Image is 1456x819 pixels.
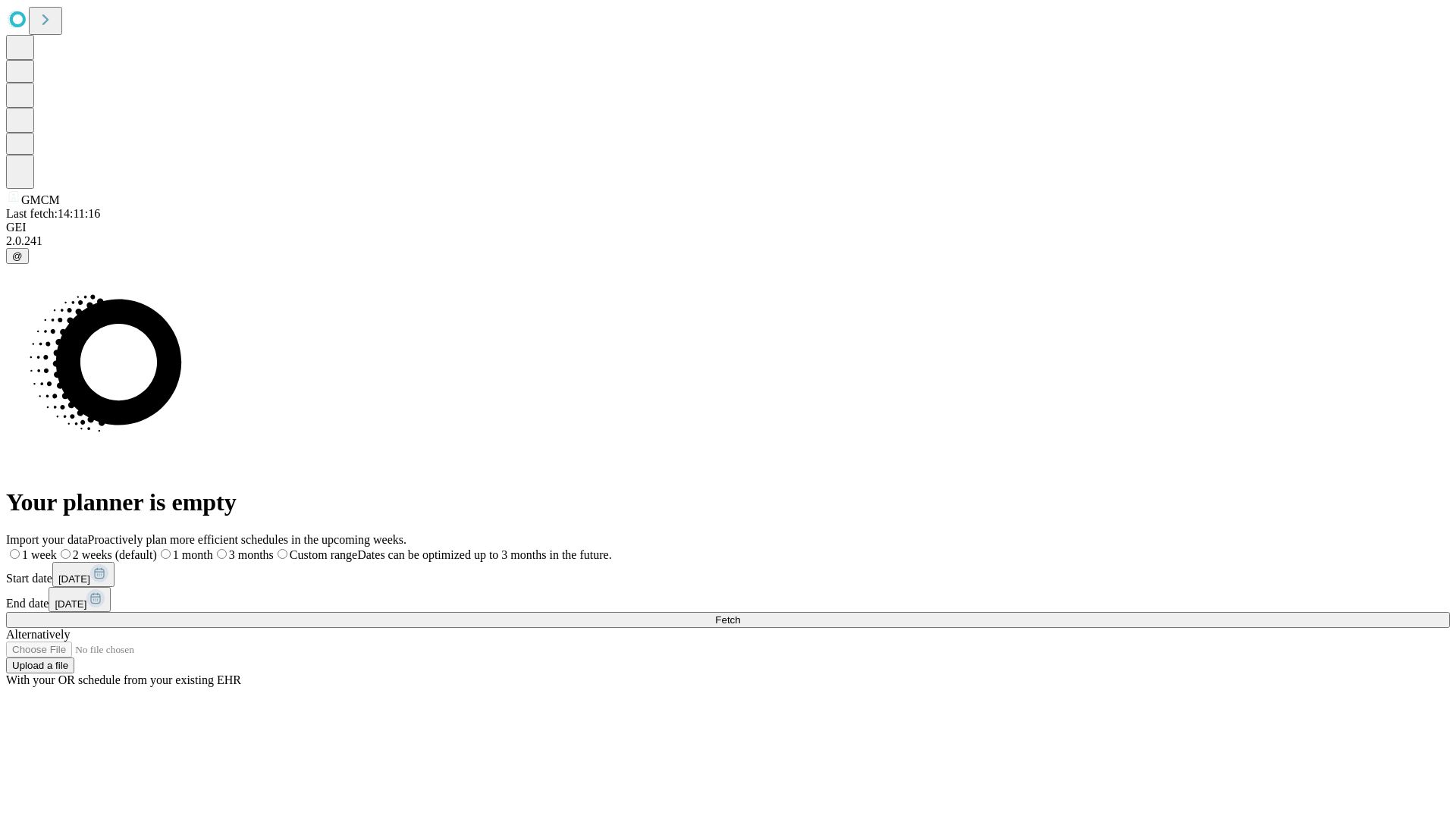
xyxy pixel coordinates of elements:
[73,548,157,561] span: 2 weeks (default)
[52,562,115,587] button: [DATE]
[6,248,29,264] button: @
[6,628,70,641] span: Alternatively
[357,548,611,561] span: Dates can be optimized up to 3 months in the future.
[6,587,1450,612] div: End date
[55,598,86,610] span: [DATE]
[49,587,111,612] button: [DATE]
[10,549,20,559] input: 1 week
[6,488,1450,516] h1: Your planner is empty
[217,549,227,559] input: 3 months
[6,657,74,673] button: Upload a file
[278,549,287,559] input: Custom rangeDates can be optimized up to 3 months in the future.
[21,193,60,206] span: GMCM
[173,548,213,561] span: 1 month
[12,250,23,262] span: @
[58,573,90,585] span: [DATE]
[290,548,357,561] span: Custom range
[88,533,406,546] span: Proactively plan more efficient schedules in the upcoming weeks.
[22,548,57,561] span: 1 week
[6,207,100,220] span: Last fetch: 14:11:16
[6,673,241,686] span: With your OR schedule from your existing EHR
[6,221,1450,234] div: GEI
[161,549,171,559] input: 1 month
[715,614,740,626] span: Fetch
[6,612,1450,628] button: Fetch
[6,562,1450,587] div: Start date
[6,533,88,546] span: Import your data
[6,234,1450,248] div: 2.0.241
[61,549,71,559] input: 2 weeks (default)
[229,548,274,561] span: 3 months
